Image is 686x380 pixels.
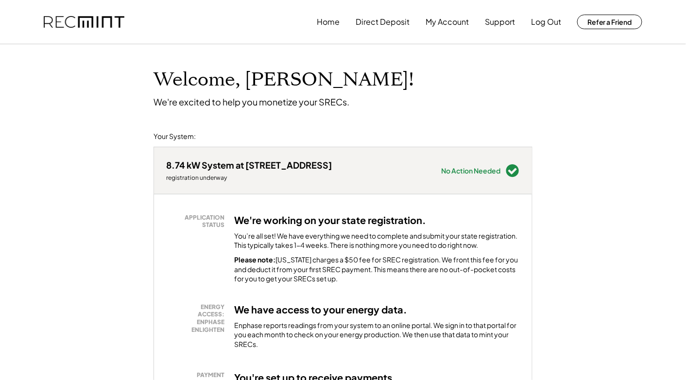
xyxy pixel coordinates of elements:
[426,12,469,32] button: My Account
[166,159,332,171] div: 8.74 kW System at [STREET_ADDRESS]
[171,214,224,229] div: APPLICATION STATUS
[234,255,520,284] div: [US_STATE] charges a $50 fee for SREC registration. We front this fee for you and deduct it from ...
[485,12,515,32] button: Support
[171,303,224,333] div: ENERGY ACCESS: ENPHASE ENLIGHTEN
[577,15,642,29] button: Refer a Friend
[317,12,340,32] button: Home
[531,12,561,32] button: Log Out
[154,96,349,107] div: We're excited to help you monetize your SRECs.
[234,321,520,349] div: Enphase reports readings from your system to an online portal. We sign in to that portal for you ...
[441,167,500,174] div: No Action Needed
[234,255,275,264] strong: Please note:
[234,231,520,250] div: You’re all set! We have everything we need to complete and submit your state registration. This t...
[166,174,332,182] div: registration underway
[154,132,196,141] div: Your System:
[356,12,410,32] button: Direct Deposit
[234,303,407,316] h3: We have access to your energy data.
[154,69,414,91] h1: Welcome, [PERSON_NAME]!
[44,16,124,28] img: recmint-logotype%403x.png
[234,214,426,226] h3: We're working on your state registration.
